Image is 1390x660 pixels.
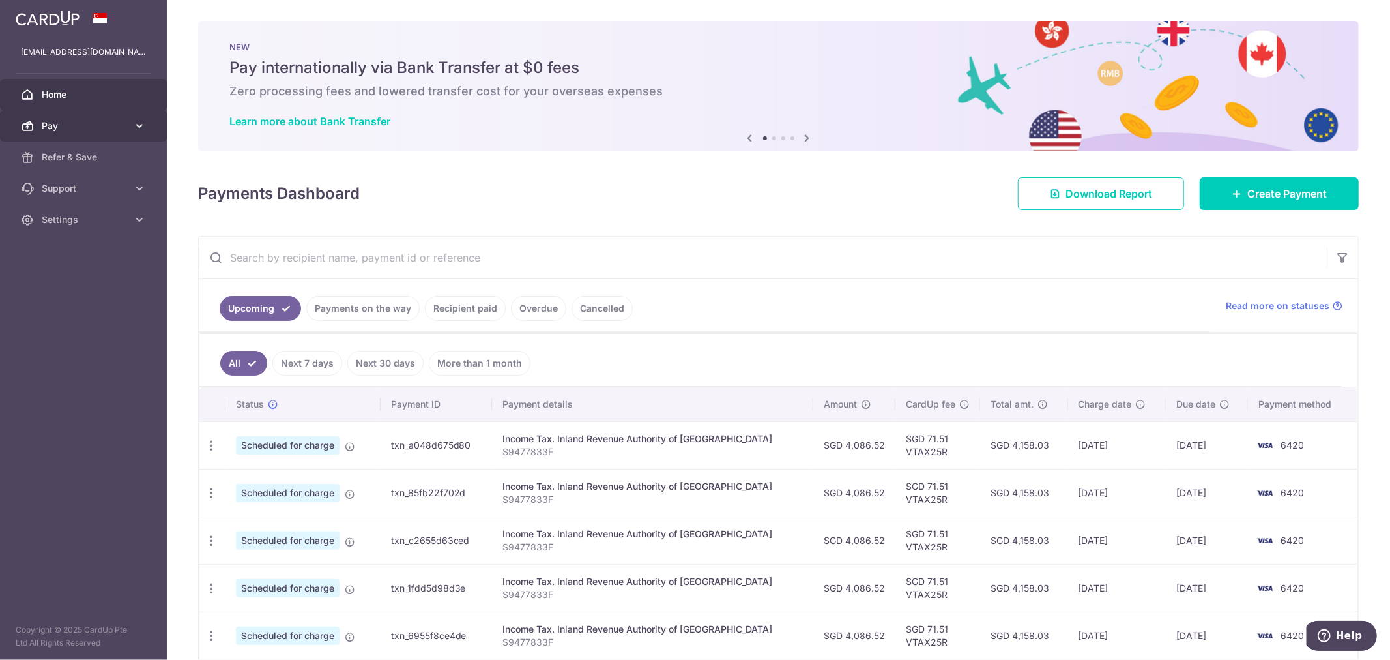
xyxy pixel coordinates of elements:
[198,21,1359,151] img: Bank transfer banner
[347,351,424,376] a: Next 30 days
[895,517,980,564] td: SGD 71.51 VTAX25R
[1176,398,1215,411] span: Due date
[42,182,128,195] span: Support
[381,469,492,517] td: txn_85fb22f702d
[306,296,420,321] a: Payments on the way
[1252,438,1278,453] img: Bank Card
[381,421,492,469] td: txn_a048d675d80
[229,115,390,128] a: Learn more about Bank Transfer
[502,528,803,541] div: Income Tax. Inland Revenue Authority of [GEOGRAPHIC_DATA]
[813,517,895,564] td: SGD 4,086.52
[895,421,980,469] td: SGD 71.51 VTAX25R
[1281,630,1304,641] span: 6420
[895,469,980,517] td: SGD 71.51 VTAX25R
[1079,398,1132,411] span: Charge date
[1247,186,1327,202] span: Create Payment
[980,469,1068,517] td: SGD 4,158.03
[980,612,1068,659] td: SGD 4,158.03
[511,296,566,321] a: Overdue
[1068,564,1166,612] td: [DATE]
[502,480,803,493] div: Income Tax. Inland Revenue Authority of [GEOGRAPHIC_DATA]
[572,296,633,321] a: Cancelled
[381,612,492,659] td: txn_6955f8ce4de
[236,579,340,597] span: Scheduled for charge
[1281,440,1304,451] span: 6420
[236,484,340,502] span: Scheduled for charge
[895,612,980,659] td: SGD 71.51 VTAX25R
[1252,628,1278,644] img: Bank Card
[1068,612,1166,659] td: [DATE]
[29,9,56,21] span: Help
[425,296,506,321] a: Recipient paid
[813,469,895,517] td: SGD 4,086.52
[502,575,803,588] div: Income Tax. Inland Revenue Authority of [GEOGRAPHIC_DATA]
[236,436,340,455] span: Scheduled for charge
[229,42,1327,52] p: NEW
[1065,186,1152,202] span: Download Report
[1252,580,1278,596] img: Bank Card
[229,83,1327,99] h6: Zero processing fees and lowered transfer cost for your overseas expenses
[1226,299,1342,312] a: Read more on statuses
[906,398,955,411] span: CardUp fee
[1068,469,1166,517] td: [DATE]
[1248,387,1357,421] th: Payment method
[502,588,803,601] p: S9477833F
[502,636,803,649] p: S9477833F
[21,46,146,59] p: [EMAIL_ADDRESS][DOMAIN_NAME]
[381,517,492,564] td: txn_c2655d63ced
[492,387,813,421] th: Payment details
[229,57,1327,78] h5: Pay internationally via Bank Transfer at $0 fees
[236,398,264,411] span: Status
[42,151,128,164] span: Refer & Save
[824,398,857,411] span: Amount
[236,532,340,550] span: Scheduled for charge
[1281,487,1304,498] span: 6420
[1226,299,1329,312] span: Read more on statuses
[991,398,1034,411] span: Total amt.
[1166,564,1248,612] td: [DATE]
[980,421,1068,469] td: SGD 4,158.03
[236,627,340,645] span: Scheduled for charge
[220,296,301,321] a: Upcoming
[1281,582,1304,593] span: 6420
[220,351,267,376] a: All
[980,564,1068,612] td: SGD 4,158.03
[42,88,128,101] span: Home
[502,623,803,636] div: Income Tax. Inland Revenue Authority of [GEOGRAPHIC_DATA]
[1281,535,1304,546] span: 6420
[1166,612,1248,659] td: [DATE]
[1252,533,1278,548] img: Bank Card
[502,541,803,554] p: S9477833F
[502,432,803,445] div: Income Tax. Inland Revenue Authority of [GEOGRAPHIC_DATA]
[42,213,128,226] span: Settings
[502,493,803,506] p: S9477833F
[1166,469,1248,517] td: [DATE]
[895,564,980,612] td: SGD 71.51 VTAX25R
[1166,421,1248,469] td: [DATE]
[1068,421,1166,469] td: [DATE]
[1252,485,1278,501] img: Bank Card
[813,564,895,612] td: SGD 4,086.52
[16,10,80,26] img: CardUp
[1166,517,1248,564] td: [DATE]
[381,564,492,612] td: txn_1fdd5d98d3e
[813,612,895,659] td: SGD 4,086.52
[980,517,1068,564] td: SGD 4,158.03
[42,119,128,132] span: Pay
[502,445,803,458] p: S9477833F
[429,351,530,376] a: More than 1 month
[198,182,360,205] h4: Payments Dashboard
[1200,177,1359,210] a: Create Payment
[272,351,342,376] a: Next 7 days
[1018,177,1184,210] a: Download Report
[1068,517,1166,564] td: [DATE]
[381,387,492,421] th: Payment ID
[199,237,1327,278] input: Search by recipient name, payment id or reference
[1307,621,1377,653] iframe: Opens a widget where you can find more information
[813,421,895,469] td: SGD 4,086.52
